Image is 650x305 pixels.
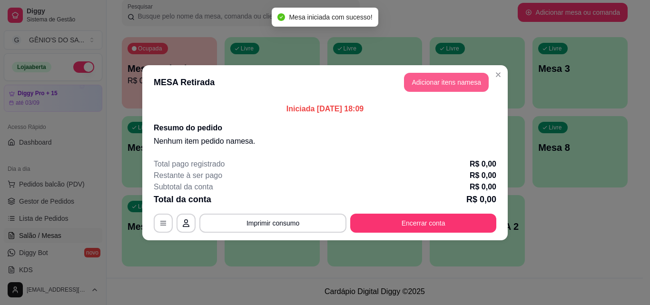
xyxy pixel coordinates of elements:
button: Imprimir consumo [199,214,346,233]
span: check-circle [277,13,285,21]
p: Iniciada [DATE] 18:09 [154,103,496,115]
p: Subtotal da conta [154,181,213,193]
p: Total da conta [154,193,211,206]
button: Close [491,67,506,82]
p: R$ 0,00 [470,181,496,193]
p: R$ 0,00 [466,193,496,206]
button: Adicionar itens namesa [404,73,489,92]
p: Total pago registrado [154,158,225,170]
header: MESA Retirada [142,65,508,99]
p: R$ 0,00 [470,170,496,181]
span: Mesa iniciada com sucesso! [289,13,372,21]
h2: Resumo do pedido [154,122,496,134]
p: Nenhum item pedido na mesa . [154,136,496,147]
button: Encerrar conta [350,214,496,233]
p: R$ 0,00 [470,158,496,170]
p: Restante à ser pago [154,170,222,181]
